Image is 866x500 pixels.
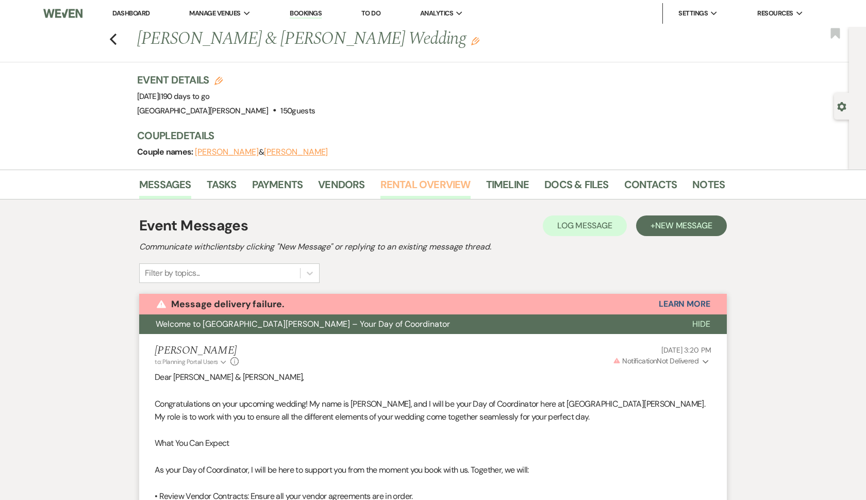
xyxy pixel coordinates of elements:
h2: Communicate with clients by clicking "New Message" or replying to an existing message thread. [139,241,727,253]
h1: [PERSON_NAME] & [PERSON_NAME] Wedding [137,27,599,52]
a: Payments [252,176,303,199]
span: Notification [622,356,657,365]
button: Open lead details [837,101,846,111]
span: Congratulations on your upcoming wedding! My name is [PERSON_NAME], and I will be your Day of Coo... [155,398,705,423]
a: Docs & Files [544,176,608,199]
button: NotificationNot Delivered [611,356,711,366]
button: Hide [676,314,727,334]
span: Not Delivered [613,356,698,365]
span: As your Day of Coordinator, I will be here to support you from the moment you book with us. Toget... [155,464,529,475]
a: Tasks [207,176,237,199]
p: Message delivery failure. [171,296,285,312]
a: Messages [139,176,191,199]
a: Contacts [624,176,677,199]
span: Hide [692,319,710,329]
span: | [159,91,209,102]
span: [GEOGRAPHIC_DATA][PERSON_NAME] [137,106,269,116]
span: What You Can Expect [155,438,229,448]
button: [PERSON_NAME] [264,148,328,156]
span: Resources [757,8,793,19]
span: Analytics [420,8,453,19]
img: Weven Logo [43,3,82,24]
a: Timeline [486,176,529,199]
span: Couple names: [137,146,195,157]
div: Filter by topics... [145,267,200,279]
span: Log Message [557,220,612,231]
h5: [PERSON_NAME] [155,344,239,357]
span: Welcome to [GEOGRAPHIC_DATA][PERSON_NAME] – Your Day of Coordinator [156,319,450,329]
h3: Couple Details [137,128,714,143]
span: New Message [655,220,712,231]
span: & [195,147,328,157]
span: 150 guests [280,106,315,116]
button: +New Message [636,215,727,236]
h3: Event Details [137,73,315,87]
a: Bookings [290,9,322,19]
a: Notes [692,176,725,199]
span: [DATE] 3:20 PM [661,345,711,355]
button: [PERSON_NAME] [195,148,259,156]
span: Settings [678,8,708,19]
h1: Event Messages [139,215,248,237]
button: Edit [471,36,479,45]
p: Dear [PERSON_NAME] & [PERSON_NAME], [155,371,711,384]
span: [DATE] [137,91,210,102]
button: Learn More [659,300,710,308]
a: Rental Overview [380,176,471,199]
a: Dashboard [112,9,149,18]
a: Vendors [318,176,364,199]
a: To Do [361,9,380,18]
span: 190 days to go [161,91,210,102]
button: Log Message [543,215,627,236]
span: to: Planning Portal Users [155,358,218,366]
span: Manage Venues [189,8,240,19]
button: to: Planning Portal Users [155,357,228,366]
button: Welcome to [GEOGRAPHIC_DATA][PERSON_NAME] – Your Day of Coordinator [139,314,676,334]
